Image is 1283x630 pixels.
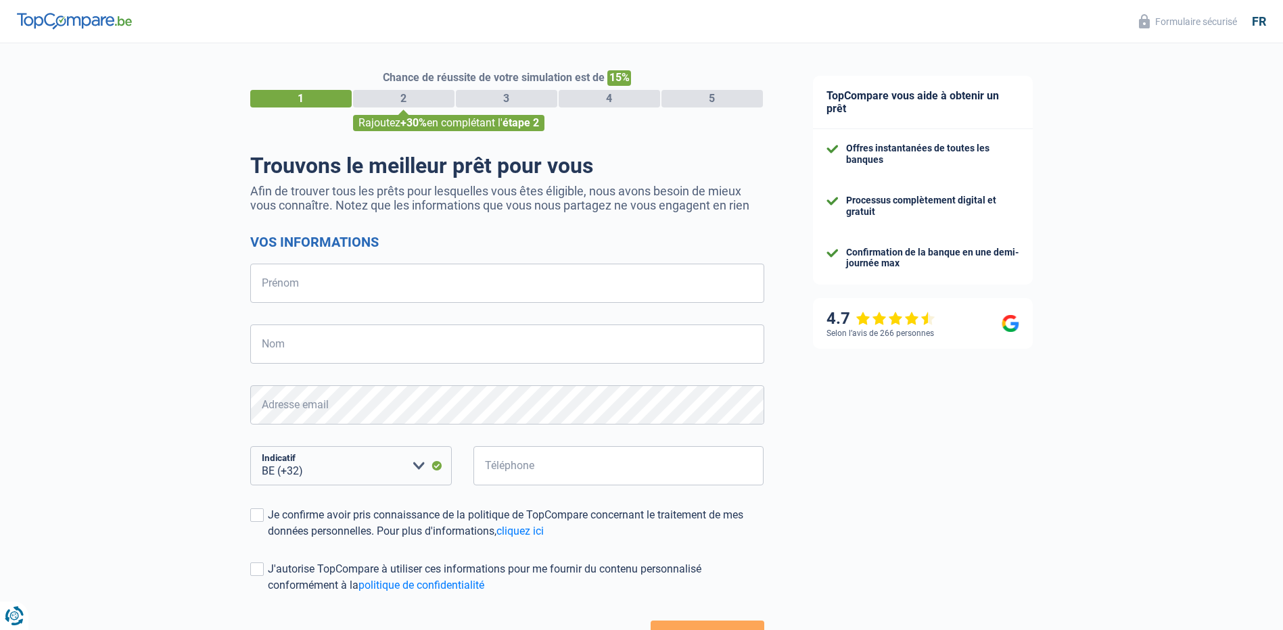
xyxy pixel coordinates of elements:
div: Rajoutez en complétant l' [353,115,544,131]
div: 3 [456,90,557,107]
span: 15% [607,70,631,86]
div: Processus complètement digital et gratuit [846,195,1019,218]
h2: Vos informations [250,234,764,250]
div: fr [1252,14,1266,29]
div: 4 [559,90,660,107]
span: +30% [400,116,427,129]
div: Selon l’avis de 266 personnes [826,329,934,338]
img: TopCompare Logo [17,13,132,29]
div: J'autorise TopCompare à utiliser ces informations pour me fournir du contenu personnalisé conform... [268,561,764,593]
div: TopCompare vous aide à obtenir un prêt [813,76,1033,129]
div: Offres instantanées de toutes les banques [846,143,1019,166]
span: Chance de réussite de votre simulation est de [383,71,605,84]
button: Formulaire sécurisé [1131,10,1245,32]
p: Afin de trouver tous les prêts pour lesquelles vous êtes éligible, nous avons besoin de mieux vou... [250,184,764,212]
div: Confirmation de la banque en une demi-journée max [846,247,1019,270]
div: 2 [353,90,454,107]
a: cliquez ici [496,525,544,537]
div: 5 [661,90,763,107]
span: étape 2 [503,116,539,129]
div: 4.7 [826,309,935,329]
h1: Trouvons le meilleur prêt pour vous [250,153,764,178]
div: 1 [250,90,352,107]
a: politique de confidentialité [358,579,484,591]
input: 401020304 [473,446,764,485]
div: Je confirme avoir pris connaissance de la politique de TopCompare concernant le traitement de mes... [268,507,764,539]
